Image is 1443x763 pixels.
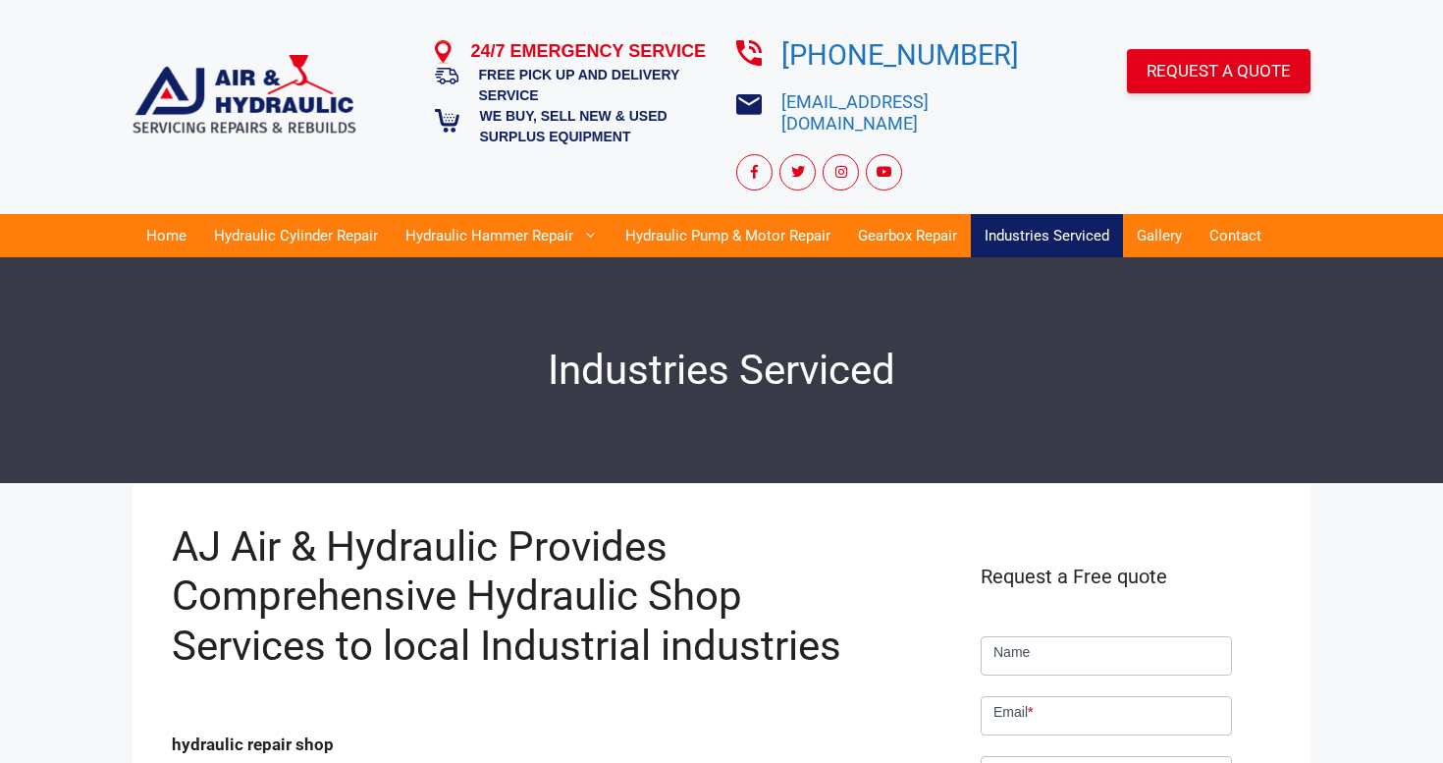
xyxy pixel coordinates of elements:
[133,214,200,257] a: Home
[479,65,708,106] h5: FREE PICK UP AND DELIVERY SERVICE
[392,214,612,257] a: Hydraulic Hammer Repair
[781,38,1019,72] a: [PHONE_NUMBER]
[612,214,844,257] a: Hydraulic Pump & Motor Repair
[471,38,708,65] h4: 24/7 EMERGENCY SERVICE
[1196,214,1275,257] a: Contact
[981,562,1232,591] h2: Request a Free quote
[200,214,392,257] a: Hydraulic Cylinder Repair
[844,214,971,257] a: Gearbox Repair
[1127,49,1310,94] a: REQUEST A QUOTE
[172,522,902,671] h1: AJ Air & Hydraulic Provides Comprehensive Hydraulic Shop Services to local Industrial industries
[971,214,1123,257] a: Industries Serviced
[781,91,929,134] a: [EMAIL_ADDRESS][DOMAIN_NAME]
[172,735,334,754] strong: hydraulic repair shop
[133,346,1310,395] h1: Industries Serviced
[1123,214,1196,257] a: Gallery
[480,106,708,147] h5: WE BUY, SELL NEW & USED SURPLUS EQUIPMENT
